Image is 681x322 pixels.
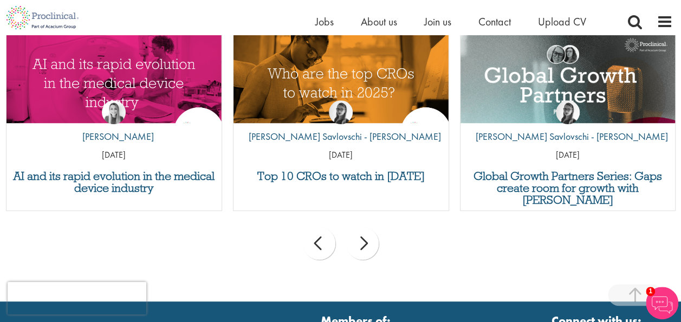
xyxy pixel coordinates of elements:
[538,15,586,29] a: Upload CV
[234,149,449,162] p: [DATE]
[8,282,146,314] iframe: reCAPTCHA
[346,227,379,260] div: next
[241,130,441,144] p: [PERSON_NAME] Savlovschi - [PERSON_NAME]
[315,15,334,29] a: Jobs
[241,100,441,149] a: Theodora Savlovschi - Wicks [PERSON_NAME] Savlovschi - [PERSON_NAME]
[234,27,449,123] a: Link to a post
[329,100,353,124] img: Theodora Savlovschi - Wicks
[7,149,222,162] p: [DATE]
[461,27,676,123] a: Link to a post
[478,15,511,29] a: Contact
[102,100,126,124] img: Hannah Burke
[7,27,222,123] a: Link to a post
[7,27,222,139] img: AI and Its Impact on the Medical Device Industry | Proclinical
[234,27,449,139] img: Top 10 CROs 2025 | Proclinical
[461,149,676,162] p: [DATE]
[646,287,655,296] span: 1
[468,100,668,149] a: Theodora Savlovschi - Wicks [PERSON_NAME] Savlovschi - [PERSON_NAME]
[468,130,668,144] p: [PERSON_NAME] Savlovschi - [PERSON_NAME]
[74,130,154,144] p: [PERSON_NAME]
[239,170,443,182] a: Top 10 CROs to watch in [DATE]
[361,15,397,29] a: About us
[303,227,335,260] div: prev
[74,100,154,149] a: Hannah Burke [PERSON_NAME]
[646,287,678,319] img: Chatbot
[556,100,580,124] img: Theodora Savlovschi - Wicks
[424,15,451,29] a: Join us
[12,170,216,194] a: AI and its rapid evolution in the medical device industry
[466,170,670,206] a: Global Growth Partners Series: Gaps create room for growth with [PERSON_NAME]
